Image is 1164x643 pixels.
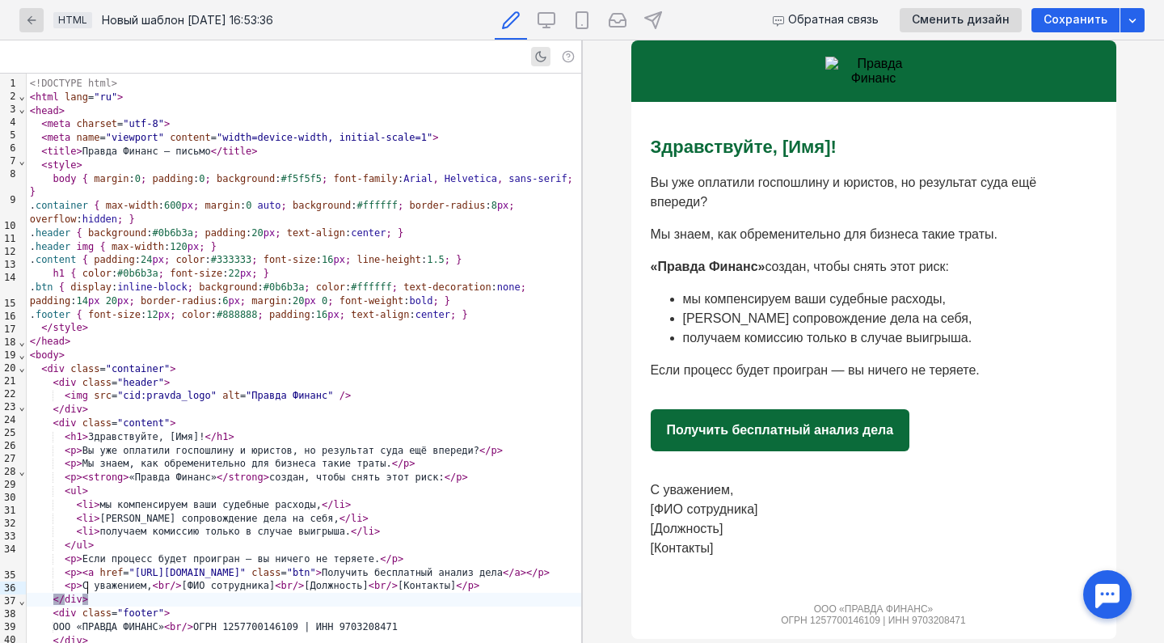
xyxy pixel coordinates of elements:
span: > [251,146,257,157]
span: px [304,295,315,307]
div: Правда Финанс — письмо [27,145,581,159]
span: { [77,227,82,239]
span: hidden [82,214,117,225]
span: </ [30,336,41,347]
div: Новый шаблон [DATE] 16:53:36 [102,15,273,26]
span: { [77,309,82,320]
span: 14 [77,295,88,307]
span: h1 [53,268,65,279]
span: background [88,227,146,239]
span: div [47,363,65,374]
span: "header" [117,377,164,388]
span: { [82,173,88,184]
span: </ [41,322,53,333]
span: p [403,458,409,469]
span: h1 [217,431,228,442]
span: < [41,363,47,374]
span: < [41,132,47,143]
span: meta [47,132,70,143]
span: Сохранить [1044,13,1107,27]
span: #888888 [217,309,258,320]
span: 0 [322,295,327,307]
span: > [363,513,369,524]
span: Fold line [18,466,25,477]
span: border-radius [410,200,486,211]
span: name [77,132,100,143]
span: Fold line [18,401,25,412]
span: ; [199,241,205,252]
span: li [82,513,94,524]
span: ; [193,227,199,239]
span: px [240,268,251,279]
span: </ [479,445,491,456]
span: margin [251,295,286,307]
div: : : [27,267,581,281]
span: ; [205,173,211,184]
span: < [77,526,82,537]
span: border-radius [141,295,217,307]
span: > [59,105,65,116]
span: < [30,105,36,116]
span: 6 [222,295,228,307]
span: px [188,241,199,252]
span: src [94,390,112,401]
span: background [217,173,275,184]
span: h1 [70,431,82,442]
div: [PERSON_NAME] сопровождение дела на себя, [27,512,581,526]
span: color [182,309,211,320]
span: #333333 [211,254,252,265]
span: display [70,281,112,293]
span: max-width [106,200,158,211]
span: line-height [356,254,420,265]
span: 16 [322,254,333,265]
span: ; [240,295,246,307]
span: overflow [30,214,77,225]
span: margin [205,200,240,211]
li: получаем комиссию только в случае выигрыша. [100,288,514,307]
span: , [497,173,503,184]
p: Если процесс будет проигран — вы ничего не теряете. [68,320,514,340]
span: , [432,173,438,184]
span: ; [567,173,573,184]
span: </ [53,404,65,415]
span: { [99,241,105,252]
span: > [82,404,88,415]
span: } [211,241,217,252]
span: Обратная связь [788,13,879,27]
span: background [293,200,351,211]
span: < [82,472,88,483]
span: text-align [351,309,409,320]
span: footer [36,309,70,320]
span: ; [251,254,257,265]
span: bold [409,295,432,307]
span: p [456,472,462,483]
div: . : [27,240,581,254]
span: > [77,445,82,456]
span: body [36,349,59,361]
span: < [65,431,70,442]
span: color [82,268,112,279]
li: мы компенсируем ваши судебные расходы, [100,249,514,269]
span: font-weight [339,295,403,307]
span: div [59,377,77,388]
span: > [94,499,99,510]
span: head [41,336,65,347]
span: Fold line [18,91,25,102]
span: btn [36,281,53,293]
button: Обратная связь [766,8,887,32]
span: > [82,431,88,442]
span: ; [432,295,438,307]
div: = [27,362,581,376]
div: . : : : [27,226,581,240]
span: < [30,91,36,103]
div: Здравствуйте, [Имя]! [27,430,581,444]
span: > [82,485,88,497]
span: } [30,186,36,197]
span: 120 [170,241,188,252]
span: </ [339,513,351,524]
span: content [36,254,77,265]
span: } [445,295,450,307]
iframe: preview [583,40,1164,643]
span: charset [77,118,118,129]
span: > [164,377,170,388]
